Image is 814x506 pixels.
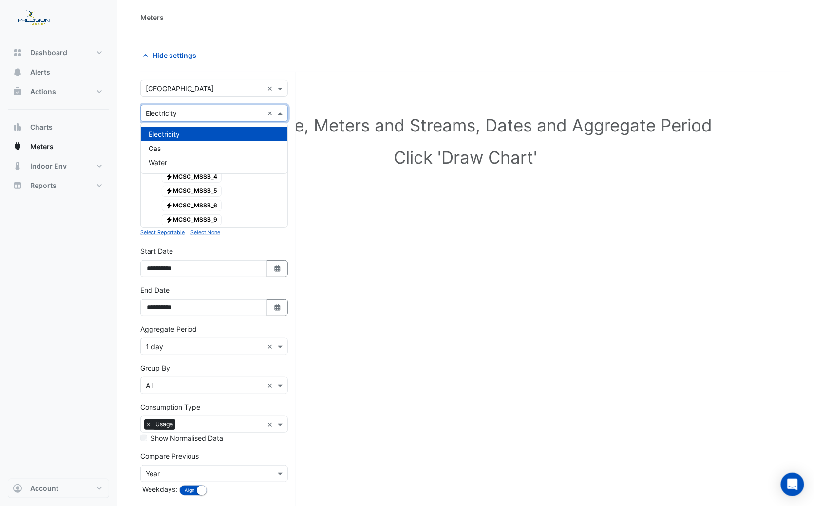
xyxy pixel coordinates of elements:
[8,117,109,137] button: Charts
[13,87,22,96] app-icon: Actions
[140,285,170,295] label: End Date
[140,363,170,373] label: Group By
[141,123,287,173] div: Options List
[149,144,161,152] span: Gas
[30,122,53,132] span: Charts
[140,324,197,334] label: Aggregate Period
[30,142,54,151] span: Meters
[144,419,153,429] span: ×
[781,473,804,496] div: Open Intercom Messenger
[30,181,57,190] span: Reports
[267,419,275,430] span: Clear
[162,186,222,197] span: MCSC_MSSB_5
[140,484,177,494] label: Weekdays:
[166,187,173,195] fa-icon: Electricity
[140,451,199,461] label: Compare Previous
[166,202,173,209] fa-icon: Electricity
[13,122,22,132] app-icon: Charts
[267,341,275,352] span: Clear
[267,380,275,391] span: Clear
[12,8,56,27] img: Company Logo
[162,214,222,226] span: MCSC_MSSB_9
[267,83,275,94] span: Clear
[8,479,109,498] button: Account
[8,176,109,195] button: Reports
[162,171,222,183] span: MCSC_MSSB_4
[13,181,22,190] app-icon: Reports
[273,303,282,312] fa-icon: Select Date
[30,67,50,77] span: Alerts
[156,147,775,168] h1: Click 'Draw Chart'
[13,67,22,77] app-icon: Alerts
[190,228,220,237] button: Select None
[8,82,109,101] button: Actions
[140,246,173,256] label: Start Date
[140,12,164,22] div: Meters
[162,200,222,211] span: MCSC_MSSB_6
[30,87,56,96] span: Actions
[140,229,185,236] small: Select Reportable
[30,161,67,171] span: Indoor Env
[140,402,200,412] label: Consumption Type
[153,419,175,429] span: Usage
[156,115,775,135] h1: Select Site, Meters and Streams, Dates and Aggregate Period
[13,48,22,57] app-icon: Dashboard
[190,229,220,236] small: Select None
[149,130,180,138] span: Electricity
[140,228,185,237] button: Select Reportable
[140,47,203,64] button: Hide settings
[13,161,22,171] app-icon: Indoor Env
[8,43,109,62] button: Dashboard
[149,158,167,167] span: Water
[30,484,58,493] span: Account
[13,142,22,151] app-icon: Meters
[8,137,109,156] button: Meters
[273,264,282,273] fa-icon: Select Date
[30,48,67,57] span: Dashboard
[166,173,173,180] fa-icon: Electricity
[8,62,109,82] button: Alerts
[8,156,109,176] button: Indoor Env
[267,108,275,118] span: Clear
[151,433,223,443] label: Show Normalised Data
[152,50,196,60] span: Hide settings
[166,216,173,224] fa-icon: Electricity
